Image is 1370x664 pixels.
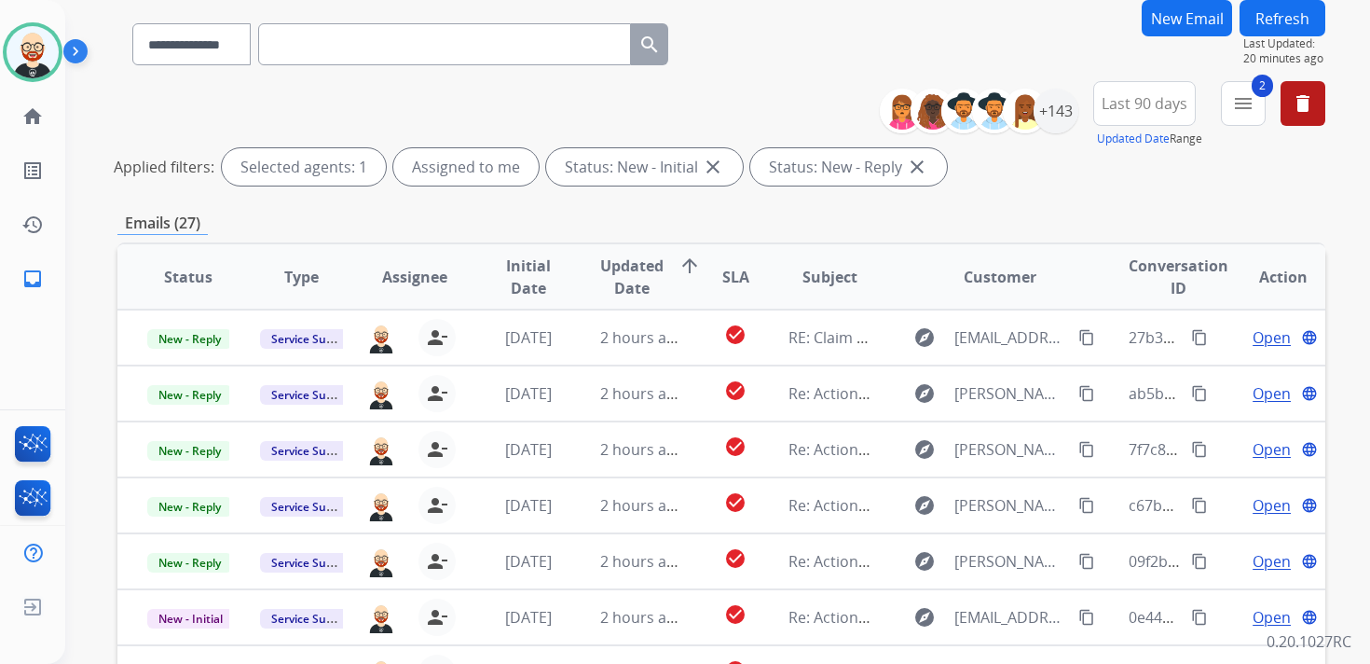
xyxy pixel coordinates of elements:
[638,34,661,56] mat-icon: search
[260,329,366,349] span: Service Support
[954,326,1068,349] span: [EMAIL_ADDRESS][DOMAIN_NAME]
[722,266,749,288] span: SLA
[366,322,396,353] img: agent-avatar
[1253,382,1291,405] span: Open
[426,494,448,517] mat-icon: person_remove
[505,495,552,516] span: [DATE]
[147,553,232,573] span: New - Reply
[366,602,396,633] img: agent-avatar
[505,607,552,628] span: [DATE]
[505,383,552,404] span: [DATE]
[426,550,448,573] mat-icon: person_remove
[600,255,664,299] span: Updated Date
[147,441,232,461] span: New - Reply
[1191,329,1208,346] mat-icon: content_copy
[21,268,44,290] mat-icon: inbox
[913,494,936,517] mat-icon: explore
[1252,75,1273,97] span: 2
[750,148,947,186] div: Status: New - Reply
[724,603,747,626] mat-icon: check_circle
[600,383,684,404] span: 2 hours ago
[260,553,366,573] span: Service Support
[913,382,936,405] mat-icon: explore
[954,438,1068,461] span: [PERSON_NAME][EMAIL_ADDRESS][DOMAIN_NAME]
[382,266,447,288] span: Assignee
[1253,494,1291,517] span: Open
[906,156,928,178] mat-icon: close
[1253,438,1291,461] span: Open
[1129,255,1228,299] span: Conversation ID
[1243,51,1325,66] span: 20 minutes ago
[724,547,747,570] mat-icon: check_circle
[1034,89,1078,133] div: +143
[147,385,232,405] span: New - Reply
[393,148,539,186] div: Assigned to me
[1191,385,1208,402] mat-icon: content_copy
[1232,92,1254,115] mat-icon: menu
[600,495,684,516] span: 2 hours ago
[1212,244,1325,310] th: Action
[486,255,569,299] span: Initial Date
[21,214,44,236] mat-icon: history
[1243,36,1325,51] span: Last Updated:
[1078,441,1095,458] mat-icon: content_copy
[366,490,396,521] img: agent-avatar
[21,105,44,128] mat-icon: home
[1078,497,1095,514] mat-icon: content_copy
[954,550,1068,573] span: [PERSON_NAME][EMAIL_ADDRESS][DOMAIN_NAME]
[1301,329,1318,346] mat-icon: language
[426,382,448,405] mat-icon: person_remove
[724,324,747,346] mat-icon: check_circle
[954,606,1068,629] span: [EMAIL_ADDRESS][DOMAIN_NAME]
[1221,81,1266,126] button: 2
[1301,497,1318,514] mat-icon: language
[913,550,936,573] mat-icon: explore
[260,385,366,405] span: Service Support
[222,148,386,186] div: Selected agents: 1
[724,380,747,402] mat-icon: check_circle
[7,26,59,78] img: avatar
[147,329,232,349] span: New - Reply
[260,497,366,517] span: Service Support
[260,609,366,629] span: Service Support
[802,266,857,288] span: Subject
[1078,329,1095,346] mat-icon: content_copy
[954,494,1068,517] span: [PERSON_NAME][EMAIL_ADDRESS][DOMAIN_NAME]
[1078,553,1095,570] mat-icon: content_copy
[1253,550,1291,573] span: Open
[600,607,684,628] span: 2 hours ago
[1301,441,1318,458] mat-icon: language
[1078,385,1095,402] mat-icon: content_copy
[426,438,448,461] mat-icon: person_remove
[147,497,232,517] span: New - Reply
[724,491,747,514] mat-icon: check_circle
[1253,326,1291,349] span: Open
[1301,609,1318,626] mat-icon: language
[600,439,684,460] span: 2 hours ago
[1097,131,1170,146] button: Updated Date
[913,326,936,349] mat-icon: explore
[366,378,396,409] img: agent-avatar
[117,212,208,235] p: Emails (27)
[366,546,396,577] img: agent-avatar
[1078,609,1095,626] mat-icon: content_copy
[1191,553,1208,570] mat-icon: content_copy
[505,327,552,348] span: [DATE]
[114,156,214,178] p: Applied filters:
[724,436,747,458] mat-icon: check_circle
[913,606,936,629] mat-icon: explore
[426,326,448,349] mat-icon: person_remove
[788,327,970,348] span: RE: Claim Update Request
[21,159,44,182] mat-icon: list_alt
[600,327,684,348] span: 2 hours ago
[678,255,701,277] mat-icon: arrow_upward
[1191,441,1208,458] mat-icon: content_copy
[260,441,366,461] span: Service Support
[505,551,552,572] span: [DATE]
[546,148,743,186] div: Status: New - Initial
[164,266,212,288] span: Status
[702,156,724,178] mat-icon: close
[1093,81,1196,126] button: Last 90 days
[366,434,396,465] img: agent-avatar
[954,382,1068,405] span: [PERSON_NAME][EMAIL_ADDRESS][DOMAIN_NAME]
